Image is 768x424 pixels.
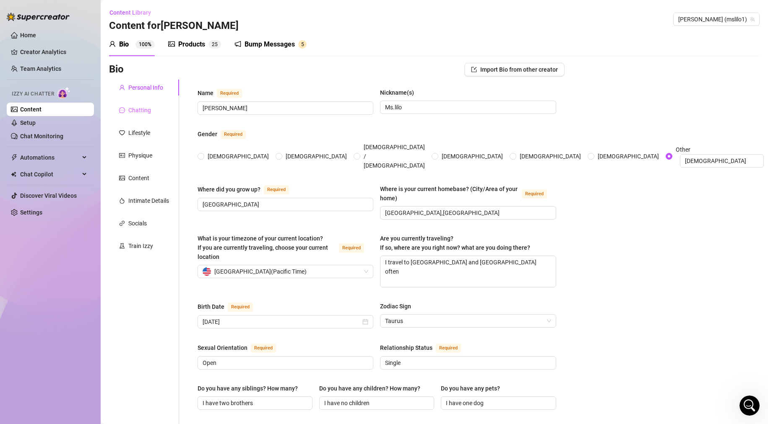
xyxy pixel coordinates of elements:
[441,384,500,393] div: Do you have any pets?
[214,265,307,278] span: [GEOGRAPHIC_DATA] ( Pacific Time )
[128,151,152,160] div: Physique
[198,88,251,98] label: Name
[128,106,151,115] div: Chatting
[203,358,367,367] input: Sexual Orientation
[339,243,364,253] span: Required
[385,358,549,367] input: Relationship Status
[385,208,549,217] input: Where is your current homebase? (City/Area of your home)
[20,209,42,216] a: Settings
[203,398,306,408] input: Do you have any siblings? How many?
[109,63,124,76] h3: Bio
[198,302,262,312] label: Birth Date
[198,184,298,194] label: Where did you grow up?
[12,90,54,98] span: Izzy AI Chatter
[20,168,80,181] span: Chat Copilot
[198,129,217,139] div: Gender
[198,384,304,393] label: Do you have any siblings? How many?
[672,145,767,168] span: Other
[20,45,87,59] a: Creator Analytics
[8,135,159,183] h1: Super Mass, Dark Mode, Message Library & Bump Improvements
[109,6,158,19] button: Content Library
[245,39,295,49] div: Bump Messages
[380,88,414,97] div: Nickname(s)
[380,184,556,203] label: Where is your current homebase? (City/Area of your home)
[23,193,51,201] span: Shared by
[105,193,124,199] span: [DATE]
[20,133,63,140] a: Chat Monitoring
[594,152,662,161] span: [DEMOGRAPHIC_DATA]
[128,128,150,137] div: Lifestyle
[119,198,125,204] span: fire
[208,40,221,49] sup: 25
[198,235,328,260] span: What is your timezone of your current location? If you are currently traveling, choose your curre...
[119,39,129,49] div: Bio
[203,200,367,209] input: Where did you grow up?
[178,39,205,49] div: Products
[8,209,159,218] div: Hi [PERSON_NAME],
[20,151,80,164] span: Automations
[198,384,298,393] div: Do you have any siblings? How many?
[128,196,169,205] div: Intimate Details
[20,192,77,199] a: Discover Viral Videos
[446,398,549,408] input: Do you have any pets?
[8,242,59,248] b: Super Mass! 🌟
[380,343,432,352] div: Relationship Status
[131,3,147,19] button: Expand window
[20,32,36,39] a: Home
[168,41,175,47] span: picture
[380,88,420,97] label: Nickname(s)
[380,256,555,287] textarea: I travel to [GEOGRAPHIC_DATA] and [GEOGRAPHIC_DATA] often
[298,40,307,49] sup: 5
[119,107,125,113] span: message
[128,219,147,228] div: Socials
[678,13,755,26] span: lola (mslilo1)
[8,191,18,201] img: Profile image for Ella
[109,41,116,47] span: user
[203,317,361,326] input: Birth Date
[7,13,70,21] img: logo-BBDzfeDw.svg
[198,88,213,98] div: Name
[203,267,211,276] img: us
[119,153,125,158] span: idcard
[20,65,61,72] a: Team Analytics
[234,41,241,47] span: notification
[436,344,461,353] span: Required
[5,3,21,19] button: go back
[128,241,153,251] div: Train Izzy
[57,87,70,99] img: AI Chatter
[438,152,506,161] span: [DEMOGRAPHIC_DATA]
[215,41,218,47] span: 5
[319,384,420,393] div: Do you have any children? How many?
[100,193,103,201] span: •
[8,241,159,250] div: 💰
[73,5,97,18] h1: News
[739,396,760,416] iframe: Intercom live chat
[217,89,242,98] span: Required
[380,302,411,311] div: Zodiac Sign
[516,152,584,161] span: [DEMOGRAPHIC_DATA]
[198,129,255,139] label: Gender
[109,19,239,33] h3: Content for [PERSON_NAME]
[441,384,506,393] label: Do you have any pets?
[380,343,470,353] label: Relationship Status
[8,126,58,135] div: Feature update
[135,40,155,49] sup: 100%
[464,63,565,76] button: Import Bio from other creator
[480,66,558,73] span: Import Bio from other creator
[11,171,16,177] img: Chat Copilot
[251,344,276,353] span: Required
[8,257,159,292] div: We heard your feedback and added Super Mass to the Desktop app! Many of you asked for this featur...
[20,119,36,126] a: Setup
[324,398,427,408] input: Do you have any children? How many?
[221,130,246,139] span: Required
[212,41,215,47] span: 2
[203,103,367,113] input: Name
[198,185,260,194] div: Where did you grow up?
[204,152,272,161] span: [DEMOGRAPHIC_DATA]
[301,41,304,47] span: 5
[119,220,125,226] span: link
[119,243,125,249] span: experiment
[750,17,755,22] span: team
[128,83,163,92] div: Personal Info
[20,106,42,113] a: Content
